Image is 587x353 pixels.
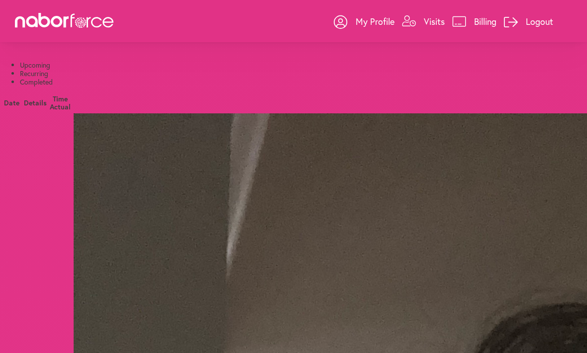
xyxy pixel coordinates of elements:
[23,94,47,112] th: Details
[474,15,496,27] p: Billing
[334,6,394,36] a: My Profile
[48,94,72,112] th: Time Actual
[20,70,587,78] li: Recurring
[1,94,22,112] th: Date
[526,15,553,27] p: Logout
[424,15,445,27] p: Visits
[402,6,445,36] a: Visits
[20,61,587,70] li: Upcoming
[504,6,553,36] a: Logout
[356,15,394,27] p: My Profile
[452,6,496,36] a: Billing
[20,78,587,87] li: Completed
